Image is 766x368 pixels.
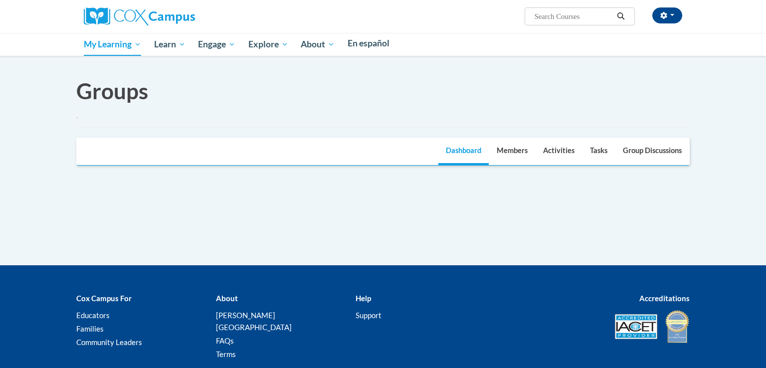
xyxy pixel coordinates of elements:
span: My Learning [84,38,141,50]
a: Learn [148,33,192,56]
a: Activities [536,138,582,165]
a: About [295,33,342,56]
a: Explore [242,33,295,56]
img: Accredited IACET® Provider [615,314,657,339]
a: [PERSON_NAME][GEOGRAPHIC_DATA] [216,311,292,332]
div: Main menu [69,33,697,56]
a: Cox Campus [84,11,195,20]
a: Terms [216,350,236,359]
span: Engage [198,38,235,50]
a: Community Leaders [76,338,142,347]
a: Engage [191,33,242,56]
a: Educators [76,311,110,320]
span: Explore [248,38,288,50]
a: My Learning [77,33,148,56]
a: Families [76,324,104,333]
span: About [301,38,335,50]
a: Group Discussions [615,138,689,165]
span: Groups [76,78,148,104]
a: Dashboard [438,138,489,165]
input: Search Courses [534,10,613,22]
b: Help [356,294,371,303]
img: Cox Campus [84,7,195,25]
a: Tasks [582,138,615,165]
b: About [216,294,238,303]
a: Members [489,138,535,165]
span: Learn [154,38,186,50]
a: En español [341,33,396,54]
b: Accreditations [639,294,690,303]
img: IDA® Accredited [665,309,690,344]
a: FAQs [216,336,234,345]
span: En español [348,38,389,48]
b: Cox Campus For [76,294,132,303]
a: Support [356,311,382,320]
button: Account Settings [652,7,682,23]
button: Search [613,10,628,22]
